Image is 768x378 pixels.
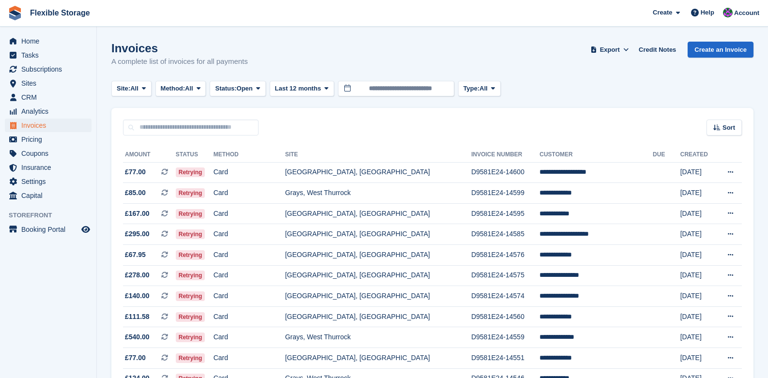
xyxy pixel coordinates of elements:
td: Card [214,265,285,286]
a: menu [5,133,92,146]
span: Open [237,84,253,93]
img: Daniel Douglas [723,8,733,17]
td: [DATE] [680,265,716,286]
span: Last 12 months [275,84,321,93]
a: Flexible Storage [26,5,94,21]
td: D9581E24-14585 [471,224,539,245]
span: Tasks [21,48,79,62]
span: £77.00 [125,353,146,363]
button: Status: Open [210,81,265,97]
span: £111.58 [125,312,150,322]
td: [DATE] [680,245,716,266]
td: D9581E24-14574 [471,286,539,307]
td: D9581E24-14559 [471,327,539,348]
span: Create [653,8,672,17]
span: Retrying [176,353,205,363]
span: £85.00 [125,188,146,198]
span: Sites [21,76,79,90]
span: Export [600,45,620,55]
img: stora-icon-8386f47178a22dfd0bd8f6a31ec36ba5ce8667c1dd55bd0f319d3a0aa187defe.svg [8,6,22,20]
button: Method: All [155,81,206,97]
td: Card [214,286,285,307]
th: Method [214,147,285,163]
a: menu [5,34,92,48]
a: menu [5,223,92,236]
span: Help [701,8,714,17]
span: Insurance [21,161,79,174]
td: Card [214,245,285,266]
a: menu [5,161,92,174]
td: [GEOGRAPHIC_DATA], [GEOGRAPHIC_DATA] [285,224,472,245]
td: [DATE] [680,306,716,327]
span: Status: [215,84,236,93]
span: Analytics [21,105,79,118]
span: Method: [161,84,185,93]
span: Coupons [21,147,79,160]
span: Settings [21,175,79,188]
span: £77.00 [125,167,146,177]
a: menu [5,91,92,104]
td: [DATE] [680,183,716,204]
a: menu [5,48,92,62]
span: £295.00 [125,229,150,239]
button: Last 12 months [270,81,334,97]
span: All [185,84,193,93]
td: Card [214,224,285,245]
td: [DATE] [680,348,716,369]
a: Credit Notes [635,42,680,58]
td: D9581E24-14595 [471,203,539,224]
span: Booking Portal [21,223,79,236]
td: D9581E24-14575 [471,265,539,286]
th: Amount [123,147,176,163]
span: All [130,84,138,93]
span: Retrying [176,188,205,198]
span: Type: [463,84,480,93]
span: Retrying [176,209,205,219]
a: Create an Invoice [688,42,753,58]
td: Card [214,162,285,183]
span: Home [21,34,79,48]
td: Card [214,306,285,327]
span: Storefront [9,211,96,220]
span: Retrying [176,229,205,239]
td: [DATE] [680,203,716,224]
a: menu [5,147,92,160]
th: Invoice Number [471,147,539,163]
td: D9581E24-14576 [471,245,539,266]
span: Invoices [21,119,79,132]
span: Retrying [176,271,205,280]
button: Site: All [111,81,152,97]
span: Retrying [176,167,205,177]
a: menu [5,175,92,188]
span: £167.00 [125,209,150,219]
td: [GEOGRAPHIC_DATA], [GEOGRAPHIC_DATA] [285,162,472,183]
td: [GEOGRAPHIC_DATA], [GEOGRAPHIC_DATA] [285,245,472,266]
th: Created [680,147,716,163]
td: D9581E24-14560 [471,306,539,327]
td: [GEOGRAPHIC_DATA], [GEOGRAPHIC_DATA] [285,203,472,224]
span: Account [734,8,759,18]
span: Retrying [176,333,205,342]
td: [GEOGRAPHIC_DATA], [GEOGRAPHIC_DATA] [285,348,472,369]
td: [DATE] [680,162,716,183]
span: Subscriptions [21,62,79,76]
a: menu [5,62,92,76]
h1: Invoices [111,42,248,55]
span: Retrying [176,312,205,322]
td: [GEOGRAPHIC_DATA], [GEOGRAPHIC_DATA] [285,286,472,307]
td: D9581E24-14551 [471,348,539,369]
td: [GEOGRAPHIC_DATA], [GEOGRAPHIC_DATA] [285,306,472,327]
span: CRM [21,91,79,104]
td: Card [214,203,285,224]
span: Pricing [21,133,79,146]
td: [GEOGRAPHIC_DATA], [GEOGRAPHIC_DATA] [285,265,472,286]
th: Status [176,147,214,163]
td: D9581E24-14599 [471,183,539,204]
a: menu [5,119,92,132]
th: Due [653,147,680,163]
span: Retrying [176,250,205,260]
a: Preview store [80,224,92,235]
a: menu [5,76,92,90]
span: £67.95 [125,250,146,260]
span: Site: [117,84,130,93]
